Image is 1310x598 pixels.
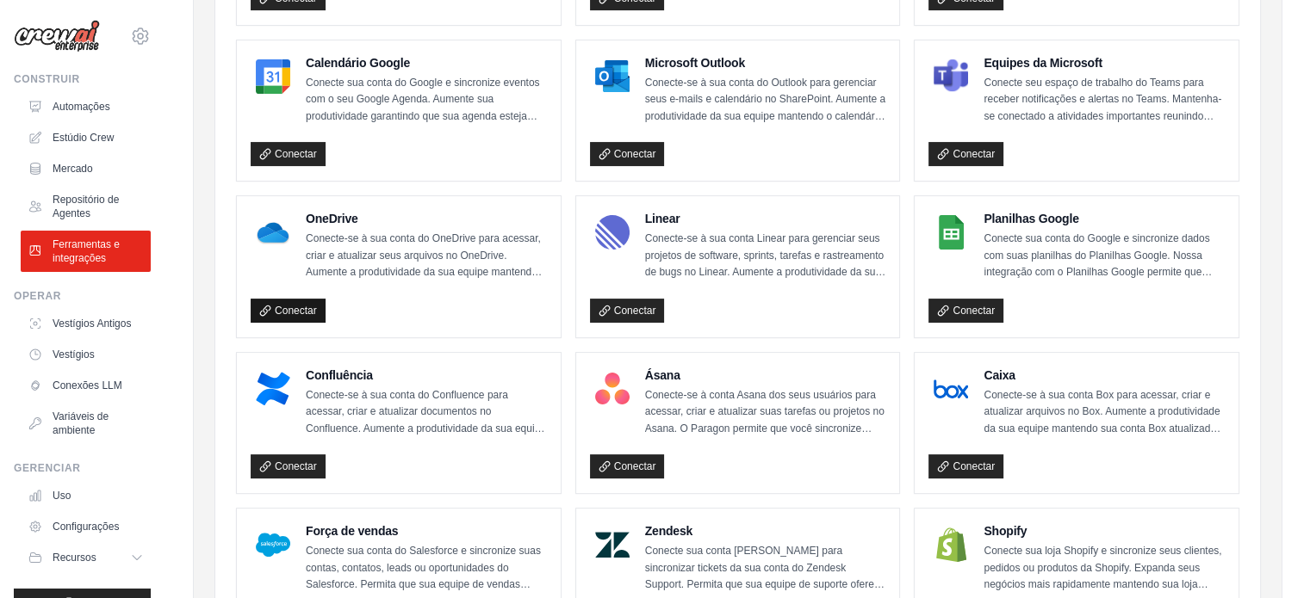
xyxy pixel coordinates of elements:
[953,460,995,472] font: Conectar
[53,410,109,436] font: Variáveis ​​de ambiente
[14,290,61,302] font: Operar
[306,524,398,538] font: Força de vendas
[984,212,1078,225] font: Planilhas Google
[934,59,968,94] img: Logotipo do Microsoft Teams
[614,305,656,317] font: Conectar
[306,368,373,382] font: Confluência
[1224,515,1310,598] iframe: Chat Widget
[21,372,151,399] a: Conexões LLM
[984,232,1222,362] font: Conecte sua conta do Google e sincronize dados com suas planilhas do Planilhas Google. Nossa inte...
[595,527,630,562] img: Logotipo do Zendesk
[984,77,1221,223] font: Conecte seu espaço de trabalho do Teams para receber notificações e alertas no Teams. Mantenha-se...
[53,194,119,219] font: Repositório de Agentes
[595,215,630,250] img: Logotipo Linear
[614,460,656,472] font: Conectar
[645,524,692,538] font: Zendesk
[256,372,290,406] img: Logotipo da Confluence
[275,305,317,317] font: Conectar
[21,310,151,337] a: Vestígios Antigos
[306,77,544,207] font: Conecte sua conta do Google e sincronize eventos com o seu Google Agenda. Aumente sua produtivida...
[256,215,290,250] img: Logotipo do OneDrive
[934,372,968,406] img: Logotipo da caixa
[21,513,151,540] a: Configurações
[21,124,151,151] a: Estúdio Crew
[21,93,151,120] a: Automações
[256,527,290,562] img: Logotipo do Salesforce
[21,231,151,272] a: Ferramentas e integrações
[53,379,122,391] font: Conexões LLM
[53,101,110,113] font: Automações
[53,490,71,502] font: Uso
[14,20,100,52] img: Logotipo
[53,317,131,330] font: Vestígios Antigos
[306,56,410,70] font: Calendário Google
[953,305,995,317] font: Conectar
[21,403,151,444] a: Variáveis ​​de ambiente
[53,348,95,361] font: Vestígios
[953,148,995,160] font: Conectar
[595,59,630,94] img: Logotipo do Microsoft Outlook
[934,527,968,562] img: Logotipo da Shopify
[21,155,151,182] a: Mercado
[645,368,680,382] font: Ásana
[645,56,745,70] font: Microsoft Outlook
[21,186,151,227] a: Repositório de Agentes
[645,212,680,225] font: Linear
[256,59,290,94] img: Logotipo do Google Agenda
[934,215,968,250] img: Logotipo do Planilhas Google
[306,232,542,362] font: Conecte-se à sua conta do OneDrive para acessar, criar e atualizar seus arquivos no OneDrive. Aum...
[984,389,1220,502] font: Conecte-se à sua conta Box para acessar, criar e atualizar arquivos no Box. Aumente a produtivida...
[614,148,656,160] font: Conectar
[275,460,317,472] font: Conectar
[53,132,114,144] font: Estúdio Crew
[14,73,80,85] font: Construir
[21,341,151,368] a: Vestígios
[21,544,151,571] button: Recursos
[306,389,546,535] font: Conecte-se à sua conta do Confluence para acessar, criar e atualizar documentos no Confluence. Au...
[1224,515,1310,598] div: Widget de chat
[53,238,120,264] font: Ferramentas e integrações
[306,212,358,225] font: OneDrive
[645,232,886,396] font: Conecte-se à sua conta Linear para gerenciar seus projetos de software, sprints, tarefas e rastre...
[984,524,1027,538] font: Shopify
[595,372,630,406] img: Logotipo da Asana
[645,77,886,223] font: Conecte-se à sua conta do Outlook para gerenciar seus e-mails e calendário no SharePoint. Aumente...
[275,148,317,160] font: Conectar
[984,368,1015,382] font: Caixa
[53,521,119,533] font: Configurações
[21,482,151,509] a: Uso
[14,462,80,474] font: Gerenciar
[984,56,1102,70] font: Equipes da Microsoft
[645,389,885,552] font: Conecte-se à conta Asana dos seus usuários para acessar, criar e atualizar suas tarefas ou projet...
[53,552,96,564] font: Recursos
[53,163,93,175] font: Mercado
